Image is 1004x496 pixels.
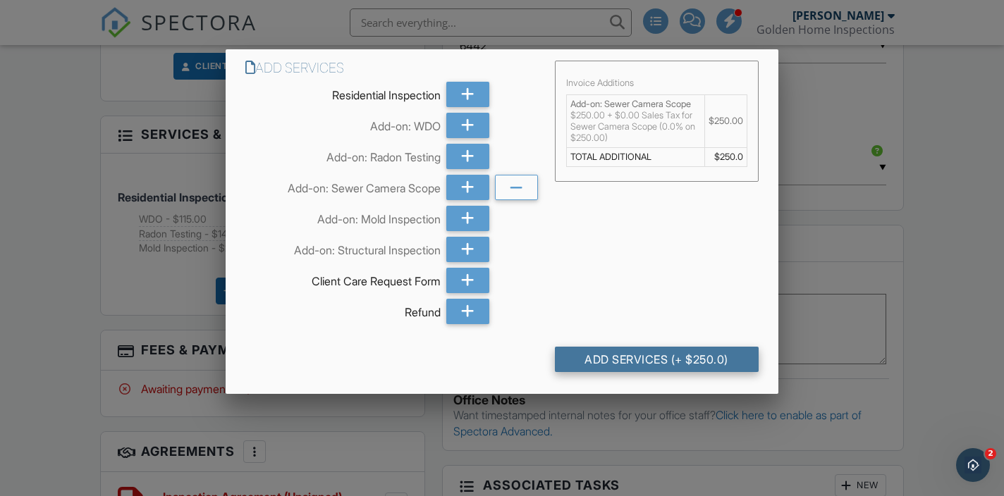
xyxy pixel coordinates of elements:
[704,95,747,148] td: $250.00
[956,448,990,482] iframe: Intercom live chat
[245,175,440,196] div: Add-on: Sewer Camera Scope
[566,77,747,89] div: Invoice Additions
[555,347,759,372] div: Add Services (+ $250.0)
[245,299,440,320] div: Refund
[245,237,440,258] div: Add-on: Structural Inspection
[570,110,701,144] div: $250.00 + $0.00 Sales Tax for Sewer Camera Scope (0.0% on $250.00)
[245,61,537,75] h6: Add Services
[245,113,440,134] div: Add-on: WDO
[245,206,440,227] div: Add-on: Mold Inspection
[245,268,440,289] div: Client Care Request Form
[704,148,747,167] td: $250.0
[566,148,704,167] td: TOTAL ADDITIONAL
[245,82,440,103] div: Residential Inspection
[985,448,996,459] span: 2
[566,95,704,148] td: Add-on: Sewer Camera Scope
[245,144,440,165] div: Add-on: Radon Testing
